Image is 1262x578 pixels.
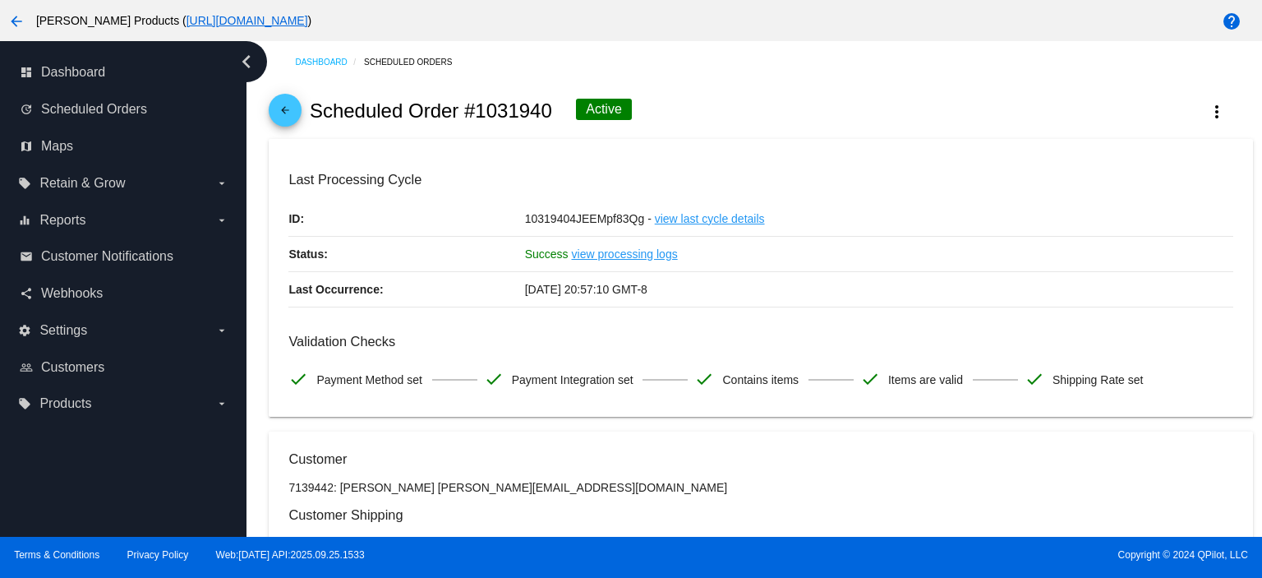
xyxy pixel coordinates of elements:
[233,49,260,75] i: chevron_left
[525,247,569,261] span: Success
[41,102,147,117] span: Scheduled Orders
[7,12,26,31] mat-icon: arrow_back
[215,214,228,227] i: arrow_drop_down
[20,280,228,307] a: share Webhooks
[215,177,228,190] i: arrow_drop_down
[41,360,104,375] span: Customers
[364,49,467,75] a: Scheduled Orders
[655,201,765,236] a: view last cycle details
[39,323,87,338] span: Settings
[288,201,524,236] p: ID:
[288,237,524,271] p: Status:
[1222,12,1241,31] mat-icon: help
[722,363,799,397] span: Contains items
[288,272,524,307] p: Last Occurrence:
[14,549,99,561] a: Terms & Conditions
[215,324,228,337] i: arrow_drop_down
[645,549,1248,561] span: Copyright © 2024 QPilot, LLC
[18,324,31,337] i: settings
[18,214,31,227] i: equalizer
[20,133,228,160] a: map Maps
[1052,363,1144,397] span: Shipping Rate set
[20,361,33,374] i: people_outline
[275,104,295,124] mat-icon: arrow_back
[216,549,365,561] a: Web:[DATE] API:2025.09.25.1533
[20,140,33,153] i: map
[36,14,311,27] span: [PERSON_NAME] Products ( )
[484,369,504,389] mat-icon: check
[525,283,647,296] span: [DATE] 20:57:10 GMT-8
[20,287,33,300] i: share
[860,369,880,389] mat-icon: check
[288,334,1232,349] h3: Validation Checks
[572,237,678,271] a: view processing logs
[288,172,1232,187] h3: Last Processing Cycle
[316,363,421,397] span: Payment Method set
[20,243,228,270] a: email Customer Notifications
[20,66,33,79] i: dashboard
[20,250,33,263] i: email
[1207,102,1227,122] mat-icon: more_vert
[39,213,85,228] span: Reports
[41,286,103,301] span: Webhooks
[512,363,633,397] span: Payment Integration set
[18,397,31,410] i: local_offer
[20,59,228,86] a: dashboard Dashboard
[694,369,714,389] mat-icon: check
[20,96,228,123] a: update Scheduled Orders
[20,103,33,116] i: update
[288,481,1232,494] p: 7139442: [PERSON_NAME] [PERSON_NAME][EMAIL_ADDRESS][DOMAIN_NAME]
[215,397,228,410] i: arrow_drop_down
[41,65,105,80] span: Dashboard
[1025,369,1044,389] mat-icon: check
[288,507,1232,523] h3: Customer Shipping
[127,549,189,561] a: Privacy Policy
[288,451,1232,467] h3: Customer
[888,363,963,397] span: Items are valid
[310,99,552,123] h2: Scheduled Order #1031940
[39,176,125,191] span: Retain & Grow
[41,139,73,154] span: Maps
[18,177,31,190] i: local_offer
[20,354,228,381] a: people_outline Customers
[288,369,308,389] mat-icon: check
[525,212,652,225] span: 10319404JEEMpf83Qg -
[576,99,632,120] div: Active
[295,49,364,75] a: Dashboard
[41,249,173,264] span: Customer Notifications
[39,396,91,411] span: Products
[187,14,308,27] a: [URL][DOMAIN_NAME]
